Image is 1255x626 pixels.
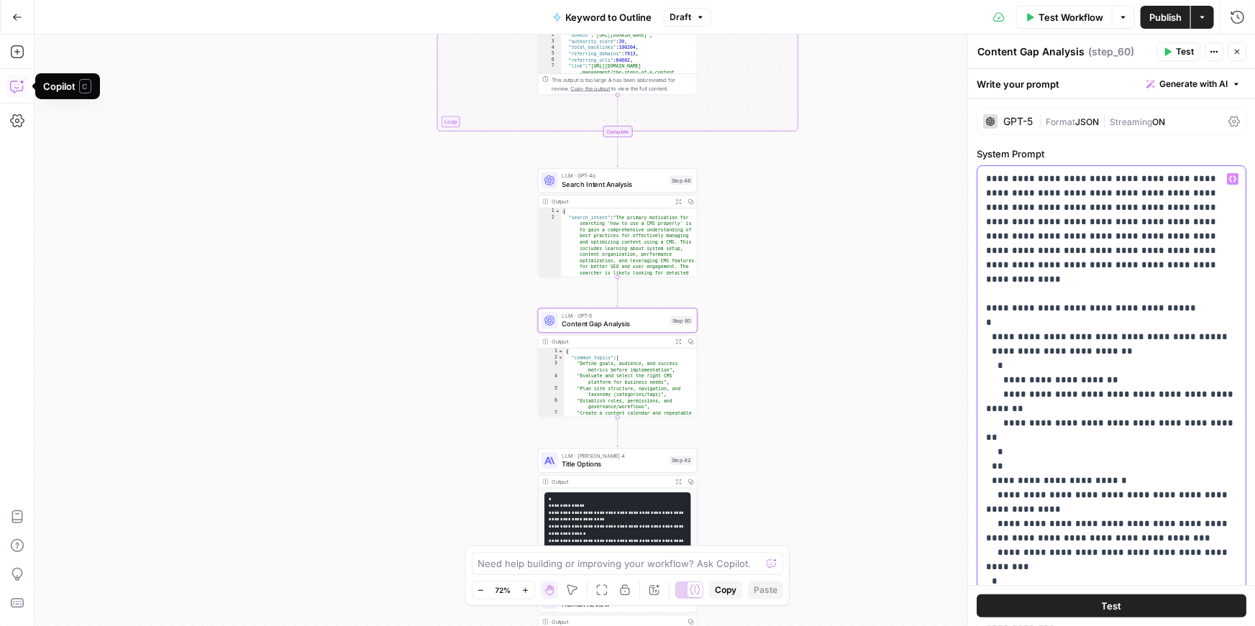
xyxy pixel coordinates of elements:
div: 2 [539,32,562,39]
g: Edge from step_46 to step_60 [616,277,619,308]
div: 2 [539,214,562,295]
div: 7 [539,63,562,82]
div: Output [552,338,669,346]
button: Publish [1141,6,1190,29]
div: 7 [539,410,565,423]
div: 1 [539,208,562,215]
div: Output [552,617,682,625]
span: LLM · [PERSON_NAME] 4 [562,452,666,460]
button: Generate with AI [1141,75,1246,93]
span: Search Intent Analysis [562,179,666,189]
span: C [79,79,91,93]
div: Output [552,477,669,485]
span: Test [1102,599,1122,613]
button: Test [977,594,1246,617]
span: ON [1152,116,1165,127]
div: Step 46 [670,176,693,185]
span: Keyword to Outline [566,10,652,24]
span: Content Gap Analysis [562,319,667,329]
div: 3 [539,361,565,373]
button: Test Workflow [1016,6,1112,29]
button: Copy [709,581,742,599]
div: Output [552,198,669,206]
button: Draft [664,8,711,27]
span: Toggle code folding, rows 1 through 113 [558,349,564,355]
button: Test [1156,42,1200,61]
button: Keyword to Outline [544,6,661,29]
span: Title Options [562,459,666,469]
span: Generate with AI [1159,78,1228,91]
button: Paste [748,581,783,599]
div: LLM · GPT-4oSearch Intent AnalysisStep 46Output{ "search_intent":"The primary motivation for sear... [538,168,698,277]
div: 4 [539,45,562,51]
div: 2 [539,354,565,361]
span: Copy the output [571,86,610,92]
div: 5 [539,51,562,57]
span: Draft [670,11,692,24]
div: LLM · GPT-5Content Gap AnalysisStep 60Output{ "common_topics":[ "Define goals, audience, and succ... [538,308,698,418]
div: Step 42 [670,456,693,465]
div: Copilot [44,79,91,93]
g: Edge from step_60 to step_42 [616,417,619,447]
label: System Prompt [977,147,1246,161]
span: | [1039,114,1046,128]
span: Toggle code folding, rows 2 through 15 [558,354,564,361]
textarea: Content Gap Analysis [977,45,1085,59]
div: Step 60 [670,316,693,325]
span: Human Review [562,599,665,609]
div: 6 [539,397,565,410]
span: | [1099,114,1110,128]
div: Write your prompt [968,69,1255,98]
div: 5 [539,385,565,397]
span: Test Workflow [1039,10,1103,24]
span: Publish [1149,10,1182,24]
span: Streaming [1110,116,1152,127]
span: Paste [754,584,777,597]
span: Format [1046,116,1075,127]
span: Toggle code folding, rows 1 through 24 [555,208,560,215]
div: GPT-5 [1003,116,1033,126]
span: LLM · GPT-4o [562,172,666,180]
span: Test [1176,45,1194,58]
div: 3 [539,38,562,45]
g: Edge from step_2-iteration-end to step_46 [616,137,619,167]
span: 72% [496,584,511,596]
span: ( step_60 ) [1088,45,1134,59]
div: 1 [539,349,565,355]
span: Copy [715,584,736,597]
div: This output is too large & has been abbreviated for review. to view the full content. [552,76,693,93]
span: LLM · GPT-5 [562,312,667,320]
div: Complete [538,126,698,137]
div: 4 [539,373,565,385]
span: JSON [1075,116,1099,127]
div: Complete [603,126,632,137]
div: 6 [539,57,562,63]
